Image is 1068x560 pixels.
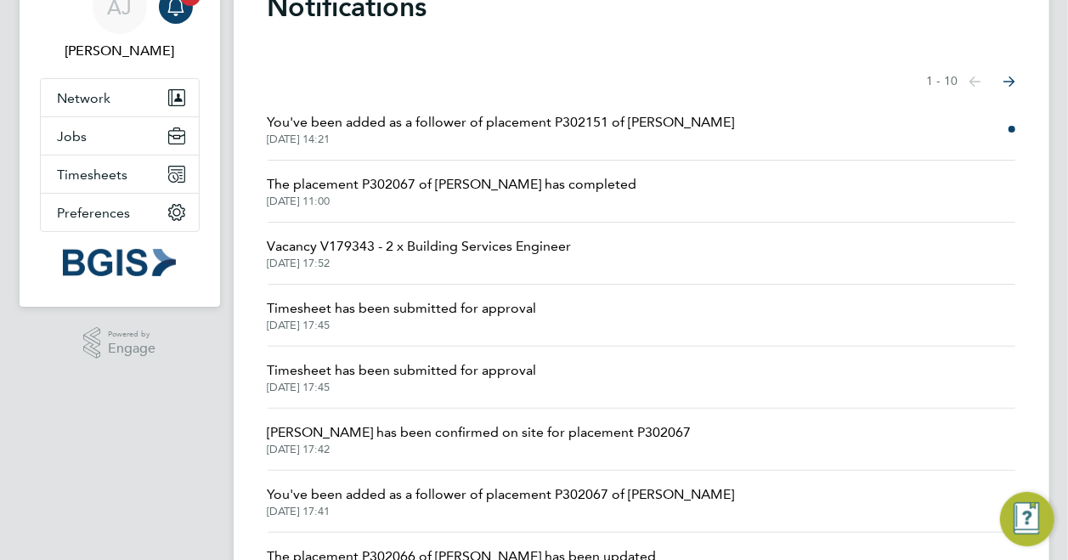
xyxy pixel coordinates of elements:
[268,133,735,146] span: [DATE] 14:21
[268,236,572,257] span: Vacancy V179343 - 2 x Building Services Engineer
[268,195,637,208] span: [DATE] 11:00
[41,79,199,116] button: Network
[63,249,175,276] img: bgis-logo-retina.png
[108,327,155,342] span: Powered by
[268,236,572,270] a: Vacancy V179343 - 2 x Building Services Engineer[DATE] 17:52
[40,249,200,276] a: Go to home page
[268,319,537,332] span: [DATE] 17:45
[927,65,1015,99] nav: Select page of notifications list
[268,360,537,381] span: Timesheet has been submitted for approval
[58,167,128,183] span: Timesheets
[268,112,735,146] a: You've been added as a follower of placement P302151 of [PERSON_NAME][DATE] 14:21
[41,194,199,231] button: Preferences
[268,174,637,208] a: The placement P302067 of [PERSON_NAME] has completed[DATE] 11:00
[268,422,692,456] a: [PERSON_NAME] has been confirmed on site for placement P302067[DATE] 17:42
[58,128,88,144] span: Jobs
[268,484,735,518] a: You've been added as a follower of placement P302067 of [PERSON_NAME][DATE] 17:41
[58,90,111,106] span: Network
[927,73,958,90] span: 1 - 10
[58,205,131,221] span: Preferences
[268,112,735,133] span: You've been added as a follower of placement P302151 of [PERSON_NAME]
[268,174,637,195] span: The placement P302067 of [PERSON_NAME] has completed
[268,298,537,332] a: Timesheet has been submitted for approval[DATE] 17:45
[40,41,200,61] span: Adam Janes
[41,117,199,155] button: Jobs
[268,298,537,319] span: Timesheet has been submitted for approval
[268,484,735,505] span: You've been added as a follower of placement P302067 of [PERSON_NAME]
[268,360,537,394] a: Timesheet has been submitted for approval[DATE] 17:45
[268,505,735,518] span: [DATE] 17:41
[83,327,155,359] a: Powered byEngage
[268,257,572,270] span: [DATE] 17:52
[268,422,692,443] span: [PERSON_NAME] has been confirmed on site for placement P302067
[41,156,199,193] button: Timesheets
[268,381,537,394] span: [DATE] 17:45
[108,342,155,356] span: Engage
[1000,492,1054,546] button: Engage Resource Center
[268,443,692,456] span: [DATE] 17:42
